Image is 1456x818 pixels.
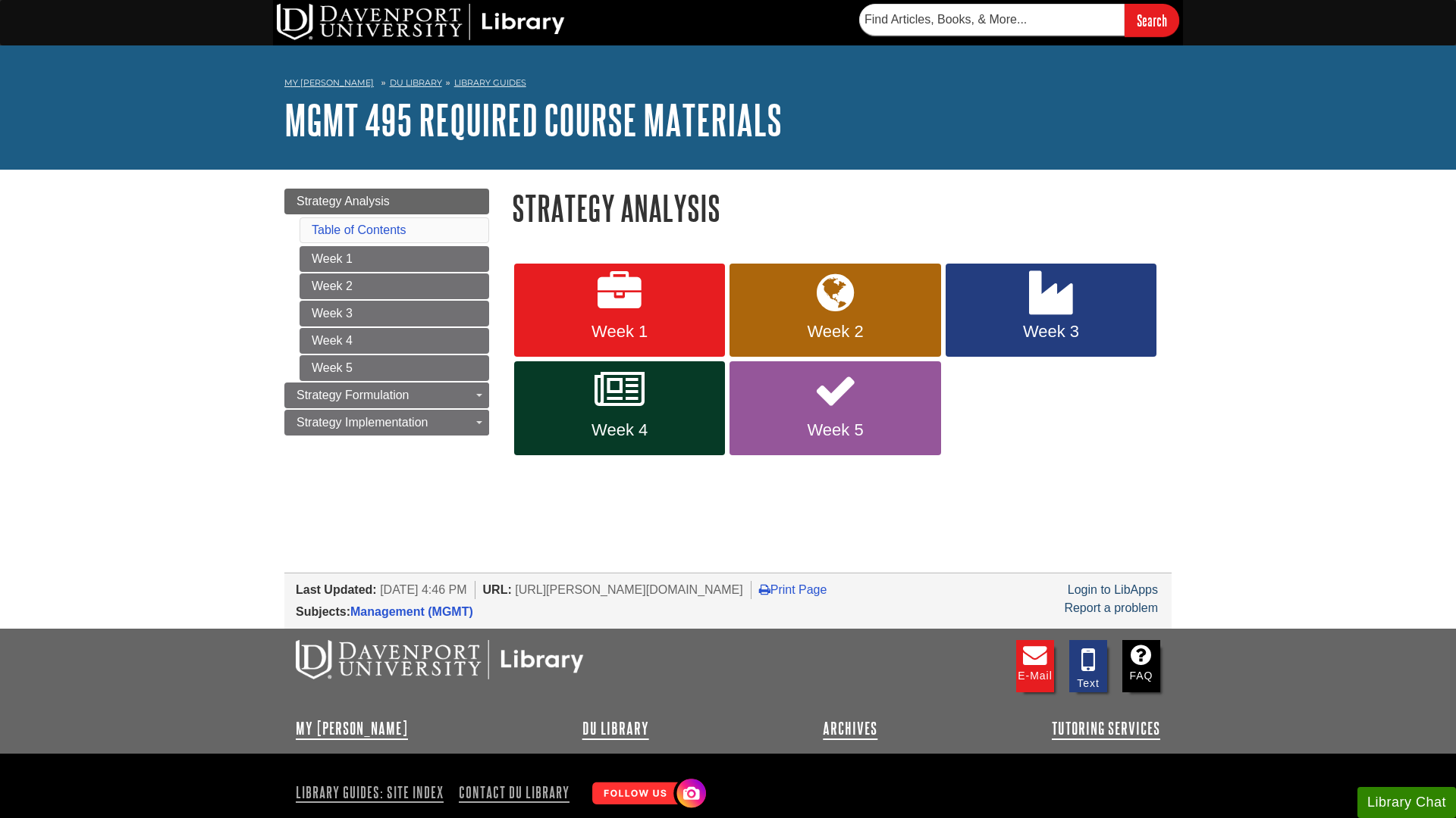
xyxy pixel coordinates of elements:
[859,4,1125,36] input: Find Articles, Books, & More...
[296,605,350,618] span: Subjects:
[300,301,489,326] a: Week 3
[296,779,450,805] a: Library Guides: Site Index
[1016,640,1054,692] a: E-mail
[277,4,565,40] img: DU Library
[1122,640,1160,692] a: FAQ
[859,4,1179,36] form: Searches DU Library's articles, books, and more
[1052,720,1160,738] a: Tutoring Services
[1064,601,1158,614] a: Report a problem
[300,355,489,381] a: Week 5
[585,773,710,816] img: Follow Us! Instagram
[350,605,473,618] a: Management (MGMT)
[284,189,489,214] a: Strategy Analysis
[296,640,584,679] img: DU Libraries
[957,322,1145,342] span: Week 3
[515,583,743,596] span: [URL][PERSON_NAME][DOMAIN_NAME]
[730,264,940,357] a: Week 2
[526,322,714,342] span: Week 1
[284,96,782,143] a: MGMT 495 Required Course Materials
[284,73,1172,97] nav: breadcrumb
[300,273,489,299] a: Week 2
[759,583,770,595] i: Print Page
[284,410,489,436] a: Strategy Implementation
[297,416,428,429] span: Strategy Implementation
[741,420,929,440] span: Week 5
[390,77,442,88] a: DU Library
[730,361,940,455] a: Week 5
[300,328,489,354] a: Week 4
[741,322,929,342] span: Week 2
[514,361,725,455] a: Week 4
[296,720,408,738] a: My [PERSON_NAME]
[296,583,377,596] span: Last Updated:
[1068,583,1158,596] a: Login to LibApps
[297,389,409,401] span: Strategy Formulation
[284,382,489,408] a: Strategy Formulation
[483,583,512,596] span: URL:
[454,77,526,88] a: Library Guides
[526,420,714,440] span: Week 4
[297,195,390,208] span: Strategy Analysis
[823,720,877,738] a: Archives
[284,76,374,89] a: My [PERSON_NAME]
[1125,4,1179,36] input: Search
[453,779,576,805] a: Contact DU Library
[512,189,1172,227] h1: Strategy Analysis
[284,189,489,436] div: Guide Page Menu
[380,583,466,596] span: [DATE] 4:46 PM
[1357,787,1456,818] button: Library Chat
[1069,640,1107,692] a: Text
[759,583,827,596] a: Print Page
[946,264,1156,357] a: Week 3
[312,223,406,236] a: Table of Contents
[300,246,489,272] a: Week 1
[582,720,649,738] a: DU Library
[514,264,725,357] a: Week 1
